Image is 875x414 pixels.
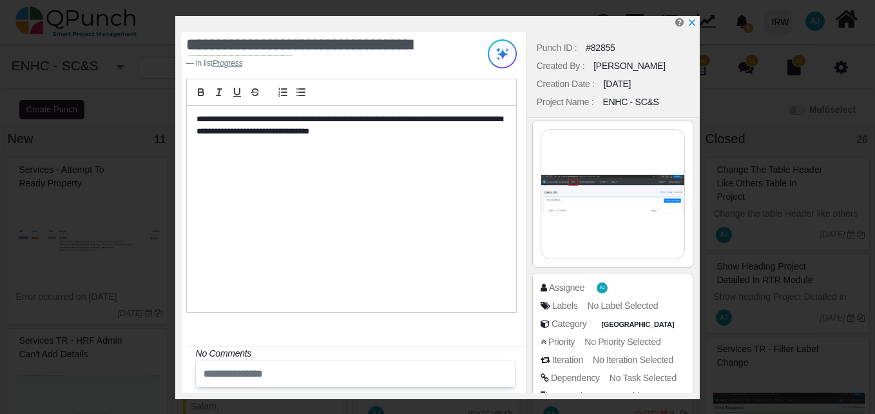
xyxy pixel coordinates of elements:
i: No Comments [196,348,251,359]
footer: in list [186,57,459,69]
span: Add [624,391,639,401]
u: Progress [213,59,243,68]
div: [DATE] [604,77,631,91]
span: AJ [600,286,604,290]
div: ENHC - SC&S [602,95,659,109]
div: Project Name : [537,95,594,109]
span: Turkey [599,319,677,330]
div: Iteration [552,353,583,367]
cite: Source Title [213,59,243,68]
div: Assignee [549,281,584,295]
div: Supporting Docs [550,389,614,403]
span: No Label Selected [588,301,659,311]
i: Edit Punch [675,17,684,27]
span: Abdullah Jahangir [597,282,608,293]
span: No Task Selected [610,373,677,383]
a: x [687,17,697,28]
div: Created By : [537,59,584,73]
span: No Priority Selected [584,337,660,347]
div: Dependency [551,371,600,385]
div: Labels [552,299,578,313]
div: [PERSON_NAME] [593,59,666,73]
div: Category [552,317,587,331]
div: #82855 [586,41,615,55]
div: Creation Date : [537,77,595,91]
div: Priority [548,335,575,349]
svg: x [687,18,697,27]
img: Try writing with AI [488,39,517,68]
span: No Iteration Selected [593,355,673,365]
div: Punch ID : [537,41,577,55]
